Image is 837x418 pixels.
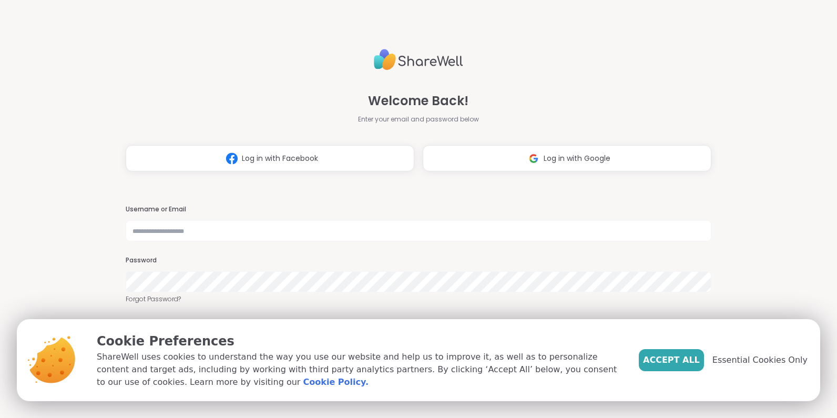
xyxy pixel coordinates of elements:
span: Log in with Google [544,153,610,164]
span: Welcome Back! [368,91,468,110]
button: Log in with Google [423,145,711,171]
button: Log in with Facebook [126,145,414,171]
span: Log in with Facebook [242,153,318,164]
img: ShareWell Logo [374,45,463,75]
button: Accept All [639,349,704,371]
span: Essential Cookies Only [712,354,808,366]
p: ShareWell uses cookies to understand the way you use our website and help us to improve it, as we... [97,351,622,389]
a: Forgot Password? [126,294,711,304]
h3: Username or Email [126,205,711,214]
span: Enter your email and password below [358,115,479,124]
p: Cookie Preferences [97,332,622,351]
h3: Password [126,256,711,265]
span: Accept All [643,354,700,366]
a: Cookie Policy. [303,376,369,389]
img: ShareWell Logomark [524,149,544,168]
img: ShareWell Logomark [222,149,242,168]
